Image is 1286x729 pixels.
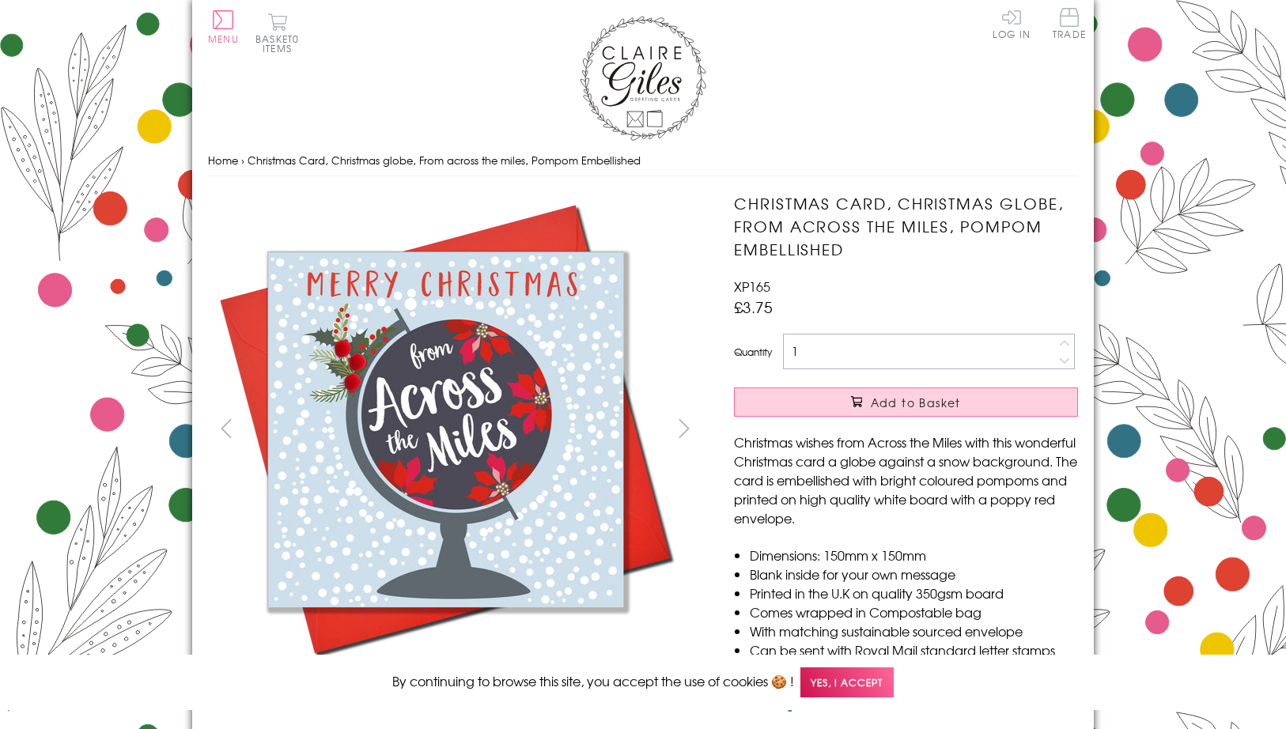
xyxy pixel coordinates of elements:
button: Menu [208,10,239,43]
button: Add to Basket [734,387,1078,417]
img: Christmas Card, Christmas globe, From across the miles, Pompom Embellished [208,192,683,667]
p: Christmas wishes from Across the Miles with this wonderful Christmas card a globe against a snow ... [734,432,1078,527]
span: Add to Basket [871,395,961,410]
span: 0 items [263,32,299,55]
li: Dimensions: 150mm x 150mm [750,546,1078,565]
button: Basket0 items [255,13,299,53]
span: › [241,153,244,168]
img: Christmas Card, Christmas globe, From across the miles, Pompom Embellished [702,192,1177,667]
span: Yes, I accept [800,667,894,698]
h1: Christmas Card, Christmas globe, From across the miles, Pompom Embellished [734,192,1078,260]
img: Claire Giles Greetings Cards [580,16,706,141]
a: Home [208,153,238,168]
li: With matching sustainable sourced envelope [750,621,1078,640]
a: Trade [1053,8,1086,42]
span: Menu [208,32,239,46]
li: Comes wrapped in Compostable bag [750,602,1078,621]
li: Printed in the U.K on quality 350gsm board [750,584,1078,602]
nav: breadcrumbs [208,145,1078,177]
label: Quantity [734,345,772,359]
a: Log In [993,8,1031,39]
li: Can be sent with Royal Mail standard letter stamps [750,640,1078,659]
button: next [667,410,702,446]
span: £3.75 [734,296,773,318]
span: Christmas Card, Christmas globe, From across the miles, Pompom Embellished [248,153,641,168]
span: XP165 [734,277,770,296]
button: prev [208,410,244,446]
span: Trade [1053,8,1086,39]
li: Blank inside for your own message [750,565,1078,584]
